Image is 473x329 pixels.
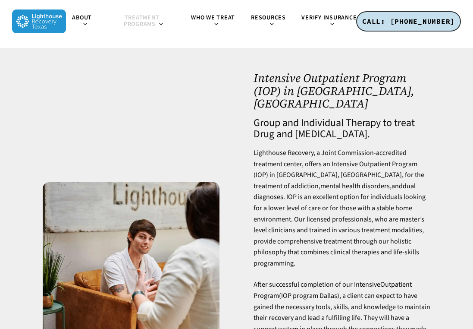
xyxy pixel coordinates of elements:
a: mental health disorders, [320,181,392,191]
span: CALL: [PHONE_NUMBER] [362,17,455,25]
a: Outpatient Program [254,280,412,301]
img: Lighthouse Recovery Texas [12,9,66,33]
a: CALL: [PHONE_NUMBER] [356,11,461,32]
a: Who We Treat [185,15,245,28]
a: Resources [245,15,296,28]
a: About [66,15,103,28]
span: Treatment Programs [124,13,159,29]
h1: Intensive Outpatient Program (IOP) in [GEOGRAPHIC_DATA], [GEOGRAPHIC_DATA] [254,72,430,110]
span: Verify Insurance [301,13,357,22]
a: Treatment Programs [103,15,185,28]
a: Verify Insurance [296,15,366,28]
span: About [72,13,92,22]
span: Who We Treat [191,13,235,22]
p: Lighthouse Recovery, a Joint Commission-accredited treatment center, offers an Intensive Outpatie... [254,148,430,280]
h4: Group and Individual Therapy to treat Drug and [MEDICAL_DATA]. [254,117,430,140]
span: Resources [251,13,286,22]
